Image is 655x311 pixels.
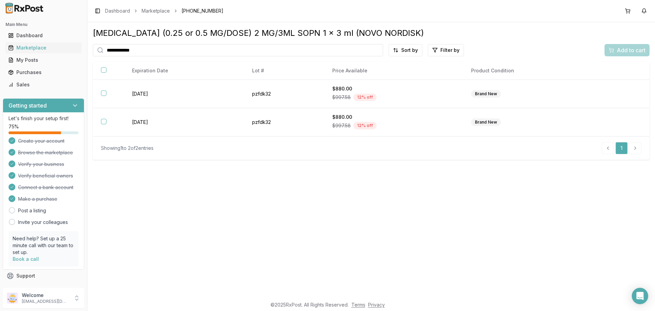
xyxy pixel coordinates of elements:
[332,94,351,101] span: $997.58
[440,47,460,54] span: Filter by
[244,108,324,137] td: pzfdk32
[602,142,641,154] nav: pagination
[632,288,648,304] div: Open Intercom Messenger
[3,282,84,294] button: Feedback
[105,8,130,14] a: Dashboard
[351,302,365,308] a: Terms
[471,118,501,126] div: Brand New
[3,79,84,90] button: Sales
[7,293,18,303] img: User avatar
[5,66,82,79] a: Purchases
[5,29,82,42] a: Dashboard
[3,55,84,66] button: My Posts
[471,90,501,98] div: Brand New
[16,285,40,292] span: Feedback
[18,196,57,202] span: Make a purchase
[3,67,84,78] button: Purchases
[9,115,78,122] p: Let's finish your setup first!
[18,161,64,168] span: Verify your business
[3,42,84,53] button: Marketplace
[142,8,170,14] a: Marketplace
[8,69,79,76] div: Purchases
[9,123,19,130] span: 75 %
[5,54,82,66] a: My Posts
[8,32,79,39] div: Dashboard
[3,270,84,282] button: Support
[244,80,324,108] td: pzfdk32
[93,28,650,39] div: [MEDICAL_DATA] (0.25 or 0.5 MG/DOSE) 2 MG/3ML SOPN 1 x 3 ml (NOVO NORDISK)
[18,184,73,191] span: Connect a bank account
[332,122,351,129] span: $997.58
[389,44,422,56] button: Sort by
[368,302,385,308] a: Privacy
[332,85,454,92] div: $880.00
[463,62,598,80] th: Product Condition
[353,94,377,101] div: 12 % off
[13,235,74,256] p: Need help? Set up a 25 minute call with our team to set up.
[9,101,47,110] h3: Getting started
[101,145,154,152] div: Showing 1 to 2 of 2 entries
[324,62,463,80] th: Price Available
[13,256,39,262] a: Book a call
[244,62,324,80] th: Lot #
[8,81,79,88] div: Sales
[105,8,223,14] nav: breadcrumb
[181,8,223,14] span: [PHONE_NUMBER]
[124,108,244,137] td: [DATE]
[3,3,46,14] img: RxPost Logo
[5,42,82,54] a: Marketplace
[8,57,79,63] div: My Posts
[3,30,84,41] button: Dashboard
[124,80,244,108] td: [DATE]
[18,207,46,214] a: Post a listing
[5,22,82,27] h2: Main Menu
[8,44,79,51] div: Marketplace
[401,47,418,54] span: Sort by
[332,114,454,121] div: $880.00
[18,138,64,144] span: Create your account
[18,149,73,156] span: Browse the marketplace
[22,292,69,299] p: Welcome
[353,122,377,129] div: 12 % off
[124,62,244,80] th: Expiration Date
[18,219,68,226] a: Invite your colleagues
[18,172,73,179] span: Verify beneficial owners
[428,44,464,56] button: Filter by
[5,79,82,91] a: Sales
[615,142,628,154] a: 1
[22,299,69,304] p: [EMAIL_ADDRESS][DOMAIN_NAME]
